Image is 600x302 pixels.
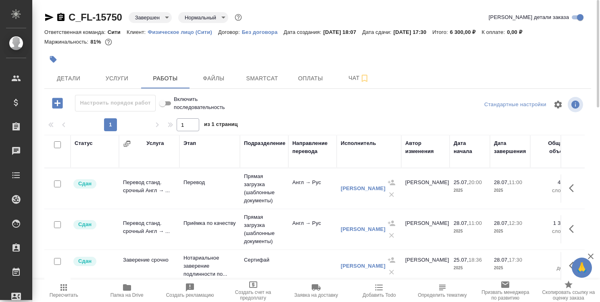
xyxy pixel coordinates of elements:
[44,39,90,45] p: Маржинальность:
[119,174,179,203] td: Перевод станд. срочный Англ → ...
[489,13,569,21] span: [PERSON_NAME] детали заказа
[494,257,509,263] p: 28.07,
[98,73,136,84] span: Услуги
[509,179,522,185] p: 11:00
[166,292,214,298] span: Создать рекламацию
[341,185,385,191] a: [PERSON_NAME]
[509,257,522,263] p: 17:30
[73,219,115,230] div: Менеджер проверил работу исполнителя, передает ее на следующий этап
[240,209,288,250] td: Прямая загрузка (шаблонные документы)
[454,264,486,272] p: 2025
[233,12,244,23] button: Доп статусы указывают на важность/срочность заказа
[362,292,396,298] span: Добавить Todo
[411,279,474,302] button: Определить тематику
[494,220,509,226] p: 28.07,
[221,279,284,302] button: Создать счет на предоплату
[494,187,526,195] p: 2025
[564,178,583,198] button: Здесь прячутся важные кнопки
[178,12,228,23] div: Завершен
[75,139,93,147] div: Статус
[243,73,281,84] span: Smartcat
[479,289,532,301] span: Призвать менеджера по развитию
[44,50,62,68] button: Добавить тэг
[454,187,486,195] p: 2025
[158,279,221,302] button: Создать рекламацию
[469,179,482,185] p: 20:00
[129,12,172,23] div: Завершен
[534,178,567,187] p: 465
[44,13,54,22] button: Скопировать ссылку для ЯМессенджера
[575,259,589,276] span: 🙏
[432,29,450,35] p: Итого:
[148,29,218,35] p: Физическое лицо (Сити)
[242,29,284,35] p: Без договора
[454,257,469,263] p: 25.07,
[183,139,196,147] div: Этап
[481,29,507,35] p: К оплате:
[494,179,509,185] p: 28.07,
[240,252,288,280] td: Сертифай
[494,227,526,235] p: 2025
[401,252,450,280] td: [PERSON_NAME]
[194,73,233,84] span: Файлы
[341,139,376,147] div: Исполнитель
[50,292,78,298] span: Пересчитать
[494,139,526,155] div: Дата завершения
[108,29,127,35] p: Сити
[534,256,567,264] p: 3
[469,220,482,226] p: 11:00
[78,180,92,188] p: Сдан
[454,220,469,226] p: 28.07,
[226,289,279,301] span: Создать счет на предоплату
[174,95,225,111] span: Включить последовательность
[44,29,108,35] p: Ответственная команда:
[534,187,567,195] p: слово
[291,73,330,84] span: Оплаты
[90,39,103,45] p: 81%
[146,139,164,147] div: Услуга
[292,139,333,155] div: Направление перевода
[401,174,450,203] td: [PERSON_NAME]
[183,254,236,278] p: Нотариальное заверение подлинности по...
[288,174,337,203] td: Англ → Рус
[119,252,179,280] td: Заверение срочно
[454,179,469,185] p: 25.07,
[454,139,486,155] div: Дата начала
[46,95,69,111] button: Добавить работу
[534,219,567,227] p: 1 303
[240,168,288,209] td: Прямая загрузка (шаблонные документы)
[119,215,179,243] td: Перевод станд. срочный Англ → ...
[32,279,95,302] button: Пересчитать
[454,227,486,235] p: 2025
[244,139,285,147] div: Подразделение
[283,29,323,35] p: Дата создания:
[49,73,88,84] span: Детали
[418,292,467,298] span: Определить тематику
[564,256,583,275] button: Здесь прячутся важные кнопки
[110,292,144,298] span: Папка на Drive
[242,28,284,35] a: Без договора
[564,219,583,239] button: Здесь прячутся важные кнопки
[103,37,114,47] button: 1017.44 RUB;
[127,29,148,35] p: Клиент:
[568,97,585,112] span: Посмотреть информацию
[348,279,410,302] button: Добавить Todo
[148,28,218,35] a: Физическое лицо (Сити)
[218,29,242,35] p: Договор:
[341,226,385,232] a: [PERSON_NAME]
[288,215,337,243] td: Англ → Рус
[146,73,185,84] span: Работы
[294,292,338,298] span: Заявка на доставку
[123,140,131,148] button: Сгруппировать
[323,29,362,35] p: [DATE] 18:07
[56,13,66,22] button: Скопировать ссылку
[183,178,236,187] p: Перевод
[482,99,548,111] div: split button
[537,279,600,302] button: Скопировать ссылку на оценку заказа
[509,220,522,226] p: 12:30
[78,220,92,229] p: Сдан
[534,264,567,272] p: док.
[73,256,115,267] div: Менеджер проверил работу исполнителя, передает ее на следующий этап
[360,73,369,83] svg: Подписаться
[183,219,236,227] p: Приёмка по качеству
